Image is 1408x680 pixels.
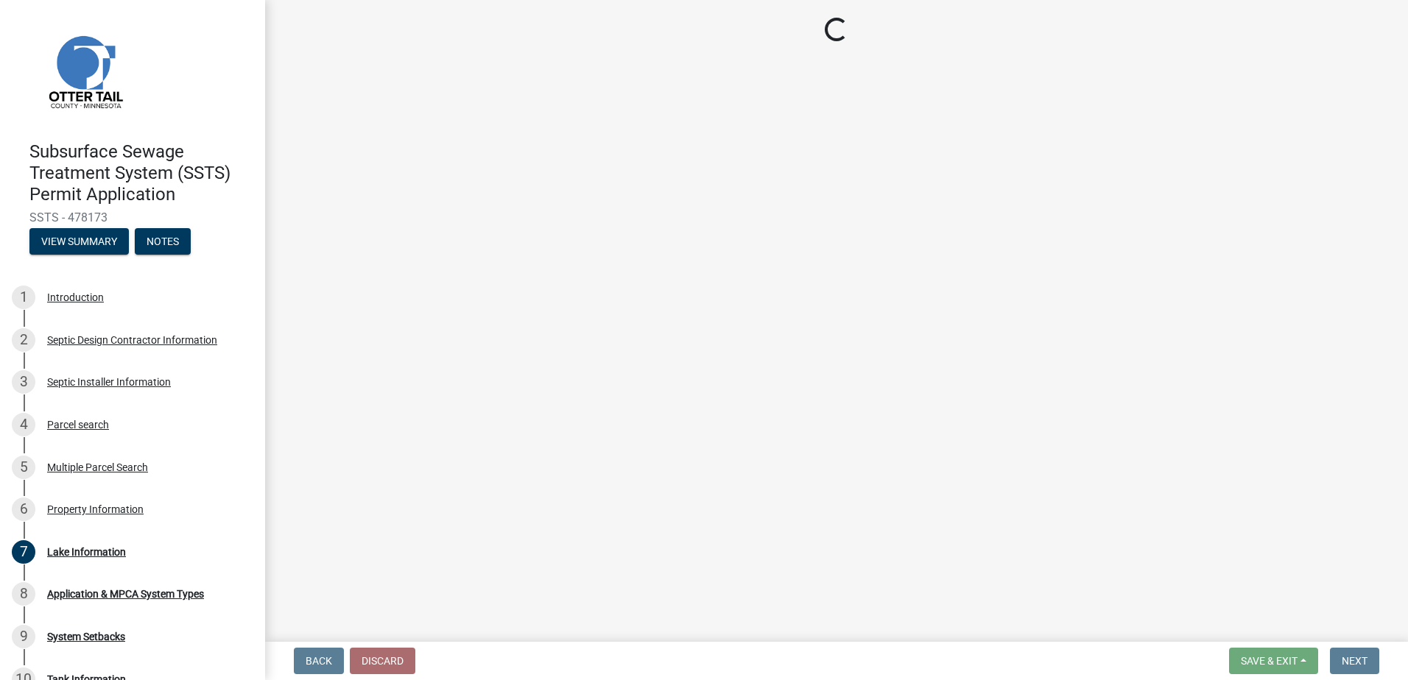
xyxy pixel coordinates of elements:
[47,504,144,514] div: Property Information
[12,328,35,352] div: 2
[47,462,148,472] div: Multiple Parcel Search
[47,589,204,599] div: Application & MPCA System Types
[12,370,35,394] div: 3
[294,648,344,674] button: Back
[1342,655,1367,667] span: Next
[135,237,191,249] wm-modal-confirm: Notes
[47,335,217,345] div: Septic Design Contractor Information
[29,237,129,249] wm-modal-confirm: Summary
[1229,648,1318,674] button: Save & Exit
[47,547,126,557] div: Lake Information
[47,292,104,302] div: Introduction
[12,497,35,521] div: 6
[12,456,35,479] div: 5
[1330,648,1379,674] button: Next
[12,540,35,564] div: 7
[29,141,253,205] h4: Subsurface Sewage Treatment System (SSTS) Permit Application
[12,286,35,309] div: 1
[47,419,109,430] div: Parcel search
[306,655,332,667] span: Back
[29,228,129,255] button: View Summary
[135,228,191,255] button: Notes
[12,413,35,436] div: 4
[12,582,35,606] div: 8
[29,15,140,126] img: Otter Tail County, Minnesota
[47,631,125,642] div: System Setbacks
[47,377,171,387] div: Septic Installer Information
[12,625,35,648] div: 9
[1241,655,1298,667] span: Save & Exit
[29,210,236,224] span: SSTS - 478173
[350,648,415,674] button: Discard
